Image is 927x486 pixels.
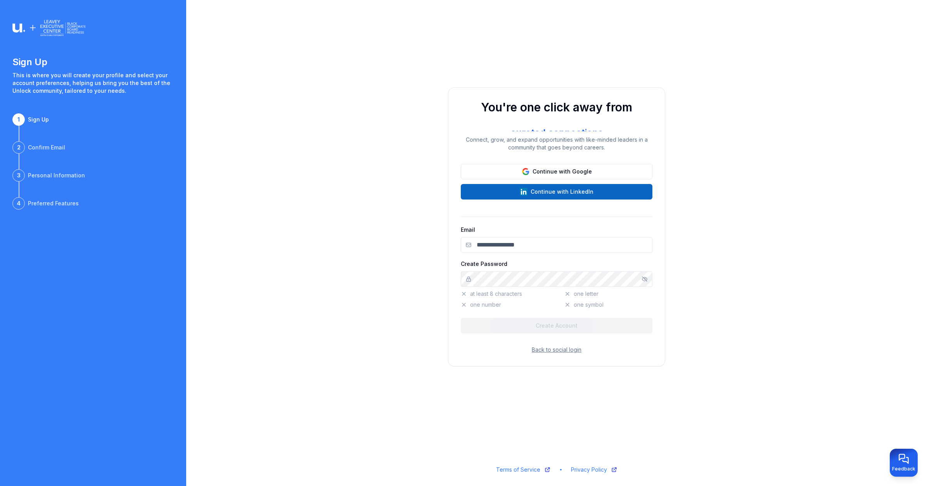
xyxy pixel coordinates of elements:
[532,346,581,354] button: Back to social login
[892,466,915,472] span: Feedback
[461,136,652,151] p: Connect, grow, and expand opportunities with like-minded leaders in a community that goes beyond ...
[461,260,507,267] label: Create Password
[507,126,606,140] div: curated connections
[564,290,652,298] p: one letter
[28,200,79,207] div: Preferred Features
[12,169,25,182] div: 3
[461,164,652,179] button: Continue with Google
[461,100,652,114] h1: You're one click away from
[12,141,25,154] div: 2
[12,197,25,210] div: 4
[461,226,475,233] label: Email
[12,19,86,37] img: Logo
[28,144,65,151] div: Confirm Email
[12,56,174,68] h1: Sign Up
[564,301,652,309] p: one symbol
[12,113,25,126] div: 1
[12,71,174,95] p: This is where you will create your profile and select your account preferences, helping us bring ...
[28,116,49,123] div: Sign Up
[571,466,617,474] a: Privacy Policy
[890,449,918,477] button: Provide feedback
[461,290,549,298] p: at least 8 characters
[496,466,551,474] a: Terms of Service
[461,184,652,200] button: Continue with LinkedIn
[461,301,549,309] p: one number
[642,276,648,282] button: Show/hide password
[28,172,85,179] div: Personal Information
